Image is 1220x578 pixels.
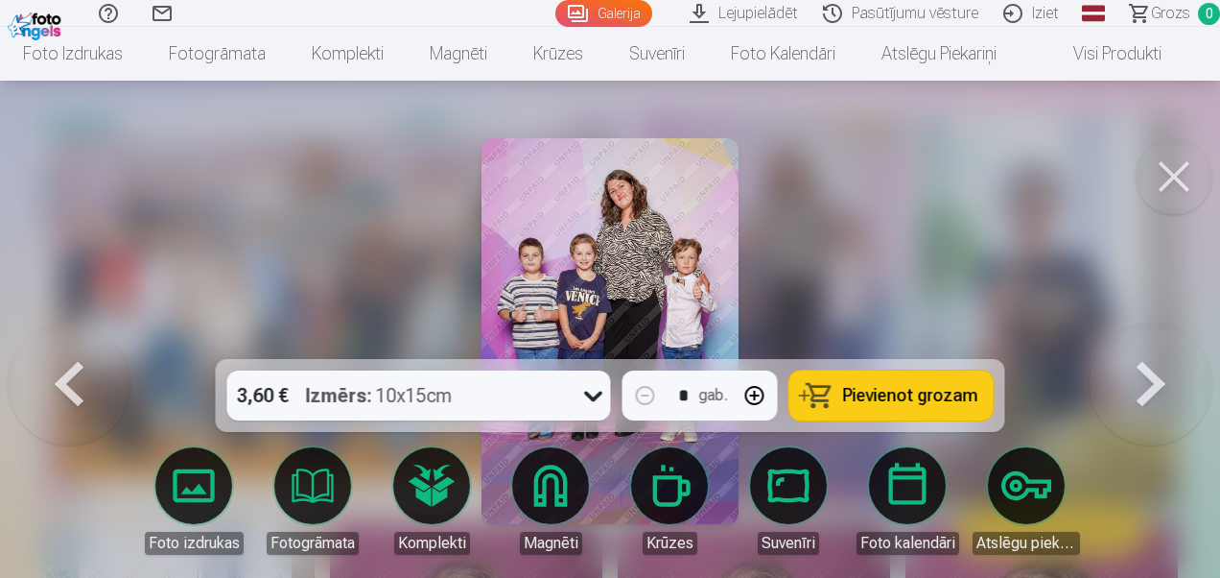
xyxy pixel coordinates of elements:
[616,447,723,555] a: Krūzes
[306,382,372,409] strong: Izmērs :
[520,532,582,555] div: Magnēti
[643,532,697,555] div: Krūzes
[1020,27,1185,81] a: Visi produkti
[1198,3,1220,25] span: 0
[378,447,485,555] a: Komplekti
[227,371,298,421] div: 3,60 €
[606,27,708,81] a: Suvenīri
[289,27,407,81] a: Komplekti
[789,371,994,421] button: Pievienot grozam
[407,27,510,81] a: Magnēti
[267,532,359,555] div: Fotogrāmata
[146,27,289,81] a: Fotogrāmata
[259,447,366,555] a: Fotogrāmata
[854,447,961,555] a: Foto kalendāri
[699,384,728,407] div: gab.
[856,532,959,555] div: Foto kalendāri
[306,371,453,421] div: 10x15cm
[973,532,1080,555] div: Atslēgu piekariņi
[843,387,978,404] span: Pievienot grozam
[973,447,1080,555] a: Atslēgu piekariņi
[145,532,244,555] div: Foto izdrukas
[735,447,842,555] a: Suvenīri
[708,27,858,81] a: Foto kalendāri
[394,532,470,555] div: Komplekti
[510,27,606,81] a: Krūzes
[8,8,66,40] img: /fa1
[497,447,604,555] a: Magnēti
[858,27,1020,81] a: Atslēgu piekariņi
[758,532,819,555] div: Suvenīri
[140,447,247,555] a: Foto izdrukas
[1151,2,1190,25] span: Grozs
